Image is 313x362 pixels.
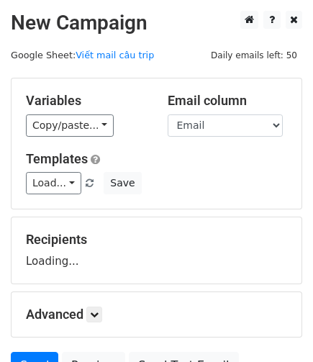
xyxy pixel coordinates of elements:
[26,93,146,109] h5: Variables
[11,50,154,60] small: Google Sheet:
[76,50,154,60] a: Viết mail câu trip
[26,307,287,322] h5: Advanced
[26,232,287,269] div: Loading...
[26,114,114,137] a: Copy/paste...
[206,47,302,63] span: Daily emails left: 50
[104,172,141,194] button: Save
[26,172,81,194] a: Load...
[206,50,302,60] a: Daily emails left: 50
[26,151,88,166] a: Templates
[168,93,288,109] h5: Email column
[11,11,302,35] h2: New Campaign
[26,232,287,248] h5: Recipients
